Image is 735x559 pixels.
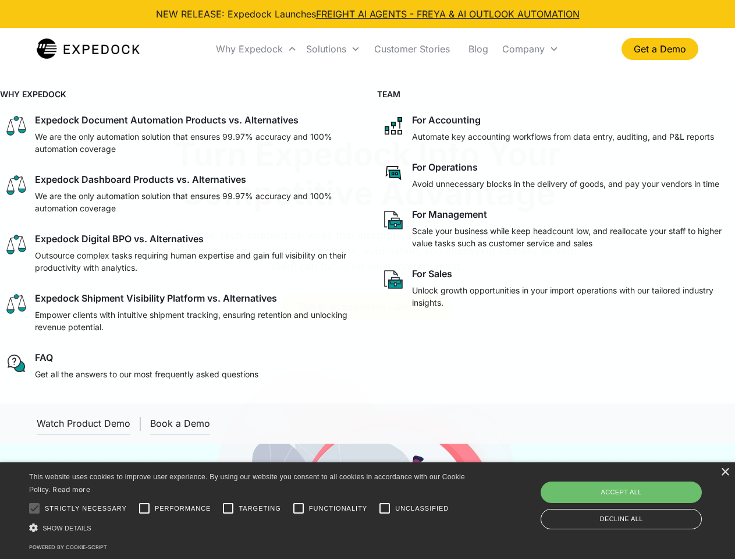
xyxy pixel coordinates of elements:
a: open lightbox [37,413,130,434]
span: Performance [155,504,211,514]
div: Watch Product Demo [37,418,130,429]
img: scale icon [5,174,28,197]
div: Why Expedock [216,43,283,55]
div: Company [498,29,563,69]
p: We are the only automation solution that ensures 99.97% accuracy and 100% automation coverage [35,190,354,214]
div: Expedock Digital BPO vs. Alternatives [35,233,204,245]
a: Blog [459,29,498,69]
div: For Sales [412,268,452,279]
div: Expedock Shipment Visibility Platform vs. Alternatives [35,292,277,304]
a: Get a Demo [622,38,698,60]
div: Expedock Dashboard Products vs. Alternatives [35,174,246,185]
span: This website uses cookies to improve user experience. By using our website you consent to all coo... [29,473,465,494]
a: Powered by cookie-script [29,544,107,550]
p: Empower clients with intuitive shipment tracking, ensuring retention and unlocking revenue potent... [35,309,354,333]
img: regular chat bubble icon [5,352,28,375]
img: scale icon [5,114,28,137]
a: Read more [52,485,90,494]
img: Expedock Logo [37,37,140,61]
img: paper and bag icon [382,268,405,291]
span: Strictly necessary [45,504,127,514]
a: FREIGHT AI AGENTS - FREYA & AI OUTLOOK AUTOMATION [316,8,580,20]
p: Scale your business while keep headcount low, and reallocate your staff to higher value tasks suc... [412,225,731,249]
div: Expedock Document Automation Products vs. Alternatives [35,114,299,126]
a: home [37,37,140,61]
div: Book a Demo [150,418,210,429]
span: Targeting [239,504,280,514]
a: Book a Demo [150,413,210,434]
div: For Operations [412,161,478,173]
span: Unclassified [395,504,449,514]
p: We are the only automation solution that ensures 99.97% accuracy and 100% automation coverage [35,130,354,155]
img: paper and bag icon [382,208,405,232]
a: Customer Stories [365,29,459,69]
div: Solutions [301,29,365,69]
span: Show details [42,525,91,532]
div: Why Expedock [211,29,301,69]
img: scale icon [5,292,28,316]
p: Outsource complex tasks requiring human expertise and gain full visibility on their productivity ... [35,249,354,274]
span: Functionality [309,504,367,514]
div: Solutions [306,43,346,55]
div: Show details [29,522,469,534]
p: Automate key accounting workflows from data entry, auditing, and P&L reports [412,130,714,143]
div: NEW RELEASE: Expedock Launches [156,7,580,21]
img: network like icon [382,114,405,137]
iframe: Chat Widget [541,433,735,559]
p: Unlock growth opportunities in your import operations with our tailored industry insights. [412,284,731,309]
p: Get all the answers to our most frequently asked questions [35,368,258,380]
img: scale icon [5,233,28,256]
p: Avoid unnecessary blocks in the delivery of goods, and pay your vendors in time [412,178,719,190]
div: Company [502,43,545,55]
img: rectangular chat bubble icon [382,161,405,185]
div: For Management [412,208,487,220]
div: FAQ [35,352,53,363]
div: For Accounting [412,114,481,126]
